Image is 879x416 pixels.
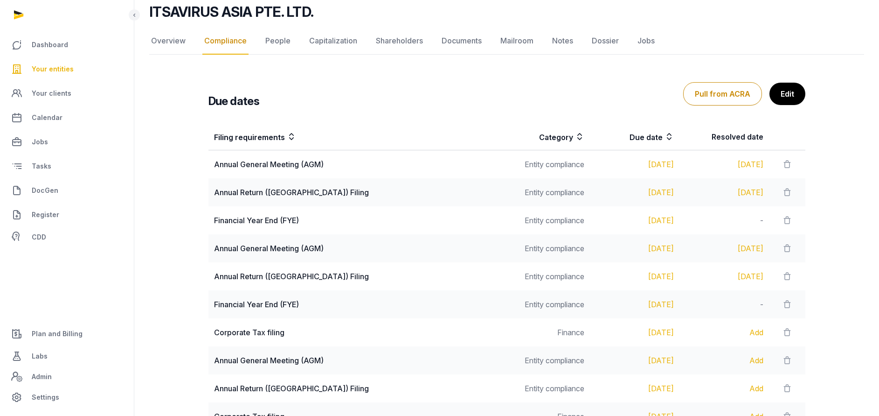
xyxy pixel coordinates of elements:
[7,179,126,202] a: DocGen
[685,271,763,282] div: [DATE]
[590,124,679,150] th: Due date
[590,28,621,55] a: Dossier
[685,327,763,338] div: Add
[214,327,495,338] div: Corporate Tax filing
[214,243,495,254] div: Annual General Meeting (AGM)
[214,383,495,394] div: Annual Return ([GEOGRAPHIC_DATA]) Filing
[595,215,674,226] div: [DATE]
[208,124,501,150] th: Filing requirements
[32,185,58,196] span: DocGen
[500,346,590,374] td: Entity compliance
[32,161,51,172] span: Tasks
[500,234,590,262] td: Entity compliance
[685,243,763,254] div: [DATE]
[685,159,763,170] div: [DATE]
[550,28,575,55] a: Notes
[32,39,68,50] span: Dashboard
[208,94,260,109] h3: Due dates
[214,299,495,310] div: Financial Year End (FYE)
[263,28,292,55] a: People
[149,28,864,55] nav: Tabs
[500,262,590,290] td: Entity compliance
[214,271,495,282] div: Annual Return ([GEOGRAPHIC_DATA]) Filing
[685,187,763,198] div: [DATE]
[679,124,769,150] th: Resolved date
[202,28,249,55] a: Compliance
[685,215,763,226] div: -
[685,355,763,366] div: Add
[7,367,126,386] a: Admin
[500,290,590,318] td: Entity compliance
[149,3,313,20] h2: ITSAVIRUS ASIA PTE. LTD.
[32,136,48,148] span: Jobs
[7,323,126,345] a: Plan and Billing
[149,28,187,55] a: Overview
[7,82,126,105] a: Your clients
[500,124,590,150] th: Category
[595,243,674,254] div: [DATE]
[32,63,74,75] span: Your entities
[7,204,126,226] a: Register
[595,355,674,366] div: [DATE]
[32,328,83,339] span: Plan and Billing
[214,215,495,226] div: Financial Year End (FYE)
[500,374,590,402] td: Entity compliance
[683,82,762,106] button: Pull from ACRA
[7,131,126,153] a: Jobs
[374,28,425,55] a: Shareholders
[769,83,805,105] a: Edit
[32,209,59,220] span: Register
[595,187,674,198] div: [DATE]
[685,383,763,394] div: Add
[7,34,126,56] a: Dashboard
[7,58,126,80] a: Your entities
[7,106,126,129] a: Calendar
[498,28,535,55] a: Mailroom
[685,299,763,310] div: -
[595,299,674,310] div: [DATE]
[500,150,590,179] td: Entity compliance
[32,232,46,243] span: CDD
[214,355,495,366] div: Annual General Meeting (AGM)
[32,371,52,382] span: Admin
[307,28,359,55] a: Capitalization
[214,187,495,198] div: Annual Return ([GEOGRAPHIC_DATA]) Filing
[595,383,674,394] div: [DATE]
[7,345,126,367] a: Labs
[7,386,126,409] a: Settings
[500,318,590,346] td: Finance
[32,351,48,362] span: Labs
[595,327,674,338] div: [DATE]
[500,178,590,206] td: Entity compliance
[595,159,674,170] div: [DATE]
[214,159,495,170] div: Annual General Meeting (AGM)
[32,112,62,123] span: Calendar
[32,88,71,99] span: Your clients
[636,28,657,55] a: Jobs
[440,28,484,55] a: Documents
[32,392,59,403] span: Settings
[7,228,126,247] a: CDD
[595,271,674,282] div: [DATE]
[500,206,590,234] td: Entity compliance
[7,155,126,177] a: Tasks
